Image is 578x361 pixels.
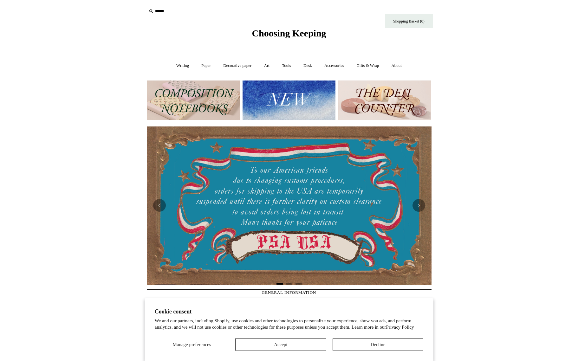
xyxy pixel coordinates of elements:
a: Accessories [319,57,350,74]
a: Privacy Policy [386,325,414,330]
button: Next [412,199,425,212]
span: GENERAL INFORMATION [262,290,316,295]
button: Page 1 [276,283,283,285]
p: We and our partners, including Shopify, use cookies and other technologies to personalize your ex... [155,318,424,330]
button: Decline [333,338,424,351]
a: Paper [196,57,217,74]
a: Desk [298,57,318,74]
button: Page 3 [295,283,302,285]
a: Art [258,57,275,74]
img: USA PSA .jpg__PID:33428022-6587-48b7-8b57-d7eefc91f15a [147,126,432,285]
a: Shopping Basket (0) [385,14,433,28]
a: Tools [276,57,297,74]
button: Accept [235,338,326,351]
img: The Deli Counter [338,81,431,120]
button: Page 2 [286,283,292,285]
a: Gifts & Wrap [351,57,385,74]
h2: Cookie consent [155,308,424,315]
a: Decorative paper [218,57,257,74]
span: Choosing Keeping [252,28,326,38]
span: Manage preferences [172,342,211,347]
a: Writing [171,57,195,74]
img: 202302 Composition ledgers.jpg__PID:69722ee6-fa44-49dd-a067-31375e5d54ec [147,81,240,120]
button: Manage preferences [155,338,229,351]
img: New.jpg__PID:f73bdf93-380a-4a35-bcfe-7823039498e1 [243,81,335,120]
button: Previous [153,199,166,212]
a: About [386,57,407,74]
a: Choosing Keeping [252,33,326,37]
